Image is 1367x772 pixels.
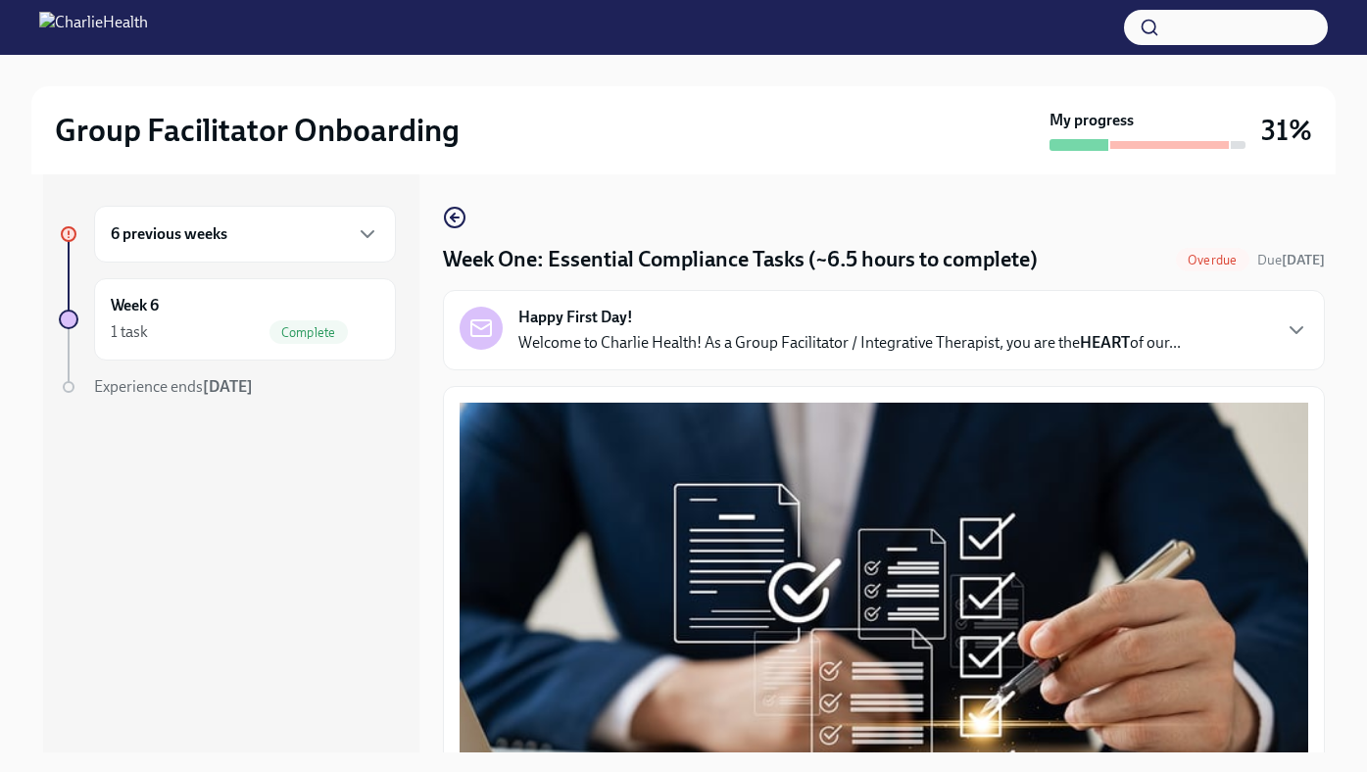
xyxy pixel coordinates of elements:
[1282,252,1325,268] strong: [DATE]
[39,12,148,43] img: CharlieHealth
[111,321,148,343] div: 1 task
[1080,333,1130,352] strong: HEART
[94,206,396,263] div: 6 previous weeks
[1261,113,1312,148] h3: 31%
[1257,251,1325,269] span: August 18th, 2025 09:00
[55,111,460,150] h2: Group Facilitator Onboarding
[443,245,1038,274] h4: Week One: Essential Compliance Tasks (~6.5 hours to complete)
[203,377,253,396] strong: [DATE]
[59,278,396,361] a: Week 61 taskComplete
[1176,253,1248,267] span: Overdue
[1257,252,1325,268] span: Due
[518,332,1181,354] p: Welcome to Charlie Health! As a Group Facilitator / Integrative Therapist, you are the of our...
[111,223,227,245] h6: 6 previous weeks
[1050,110,1134,131] strong: My progress
[111,295,159,316] h6: Week 6
[269,325,348,340] span: Complete
[518,307,633,328] strong: Happy First Day!
[94,377,253,396] span: Experience ends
